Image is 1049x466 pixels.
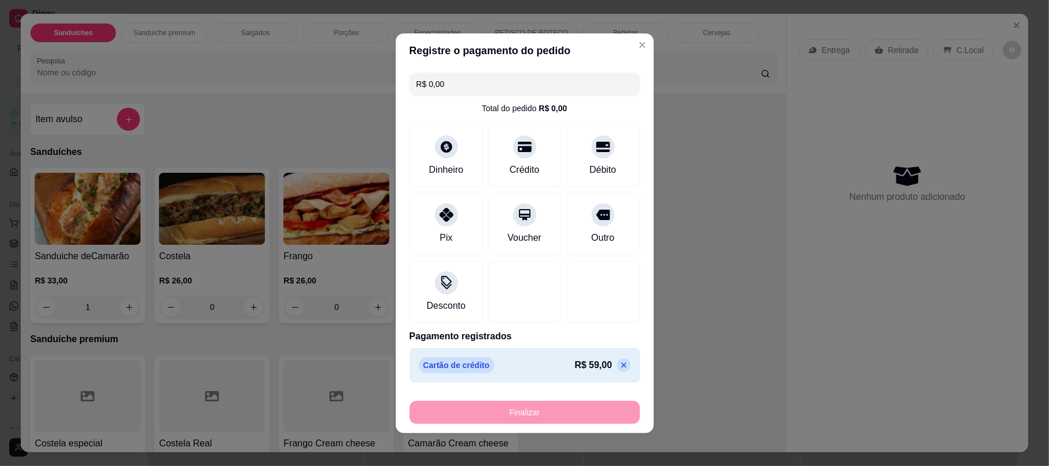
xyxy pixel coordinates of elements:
div: Dinheiro [429,163,464,177]
button: Close [633,36,652,54]
div: Outro [591,231,614,245]
div: Crédito [510,163,540,177]
div: Débito [589,163,616,177]
div: Pix [440,231,452,245]
div: R$ 0,00 [539,103,567,114]
p: Pagamento registrados [410,329,640,343]
p: Cartão de crédito [419,357,494,373]
div: Desconto [427,299,466,313]
header: Registre o pagamento do pedido [396,33,654,68]
div: Voucher [508,231,541,245]
input: Ex.: hambúrguer de cordeiro [416,73,633,96]
div: Total do pedido [482,103,567,114]
p: R$ 59,00 [575,358,612,372]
